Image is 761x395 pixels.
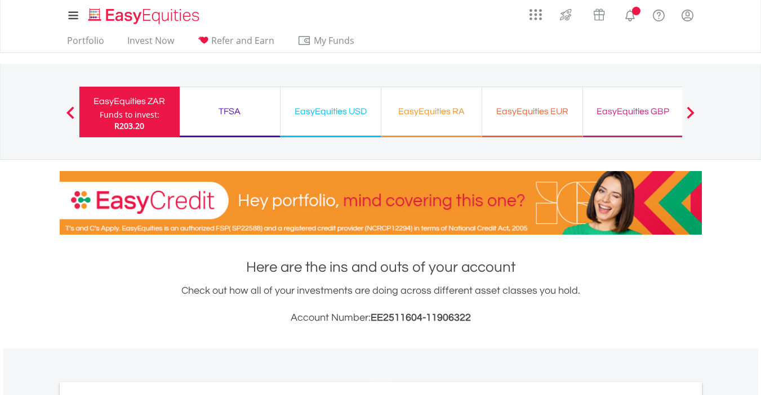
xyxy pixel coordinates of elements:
div: EasyEquities EUR [489,104,576,119]
a: Invest Now [123,35,179,52]
a: Notifications [616,3,644,25]
div: EasyEquities RA [388,104,475,119]
img: EasyCredit Promotion Banner [60,171,702,235]
span: R203.20 [114,120,144,131]
span: My Funds [297,33,371,48]
a: Home page [84,3,204,25]
button: Next [679,112,702,123]
a: Vouchers [582,3,616,24]
a: Refer and Earn [193,35,279,52]
h3: Account Number: [60,310,702,326]
div: EasyEquities USD [287,104,374,119]
a: AppsGrid [522,3,549,21]
div: Funds to invest: [100,109,159,120]
span: EE2511604-11906322 [371,312,471,323]
div: EasyEquities ZAR [86,93,173,109]
div: EasyEquities GBP [590,104,677,119]
span: Refer and Earn [211,34,274,47]
a: My Profile [673,3,702,28]
img: thrive-v2.svg [557,6,575,24]
img: EasyEquities_Logo.png [86,7,204,25]
img: vouchers-v2.svg [590,6,608,24]
img: grid-menu-icon.svg [529,8,542,21]
button: Previous [59,112,82,123]
h1: Here are the ins and outs of your account [60,257,702,277]
a: Portfolio [63,35,109,52]
div: TFSA [186,104,273,119]
a: FAQ's and Support [644,3,673,25]
div: Check out how all of your investments are doing across different asset classes you hold. [60,283,702,326]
